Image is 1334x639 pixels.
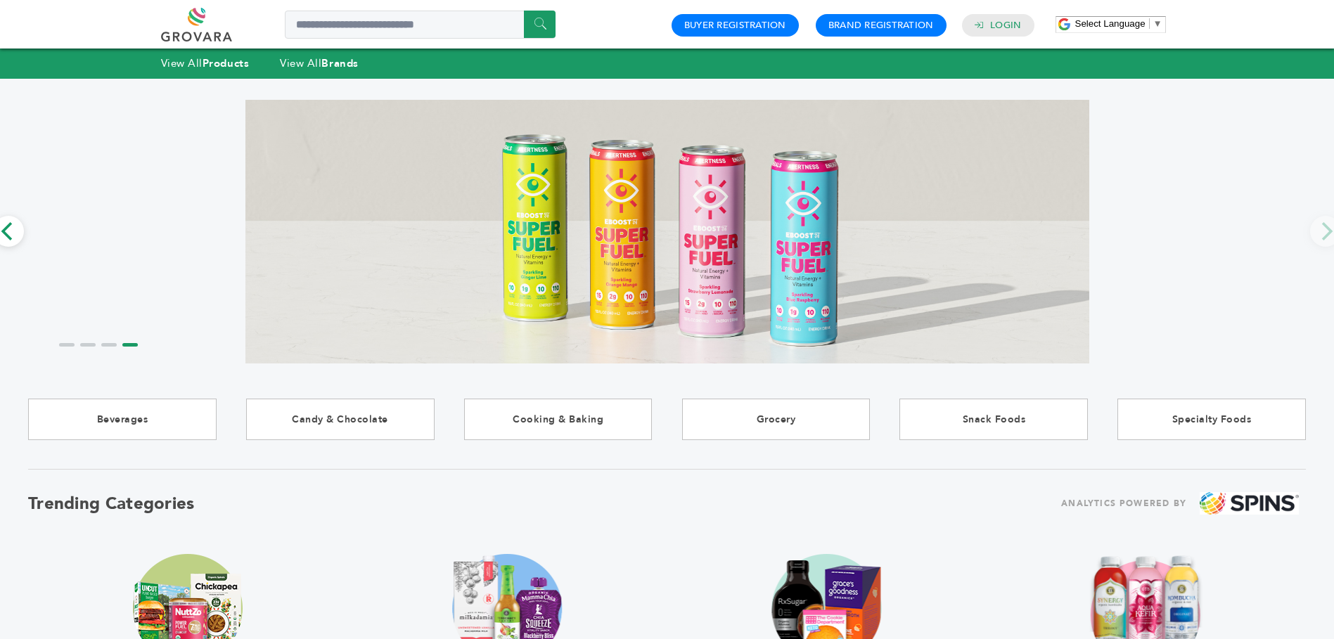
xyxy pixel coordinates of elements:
strong: Products [203,56,249,70]
a: Brand Registration [828,19,934,32]
a: Cooking & Baking [464,399,653,440]
a: Specialty Foods [1117,399,1306,440]
span: Select Language [1075,18,1146,29]
a: Buyer Registration [684,19,786,32]
span: ANALYTICS POWERED BY [1061,495,1186,512]
input: Search a product or brand... [285,11,556,39]
a: Select Language​ [1075,18,1162,29]
li: Page dot 1 [59,343,75,347]
img: spins.png [1200,492,1299,515]
a: Beverages [28,399,217,440]
h2: Trending Categories [28,492,195,515]
a: Login [990,19,1021,32]
span: ​ [1149,18,1150,29]
li: Page dot 3 [101,343,117,347]
span: ▼ [1153,18,1162,29]
a: Grocery [682,399,871,440]
a: Snack Foods [899,399,1088,440]
a: Candy & Chocolate [246,399,435,440]
li: Page dot 2 [80,343,96,347]
li: Page dot 4 [122,343,138,347]
strong: Brands [321,56,358,70]
a: View AllBrands [280,56,359,70]
img: Marketplace Top Banner 4 [245,91,1089,372]
a: View AllProducts [161,56,250,70]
